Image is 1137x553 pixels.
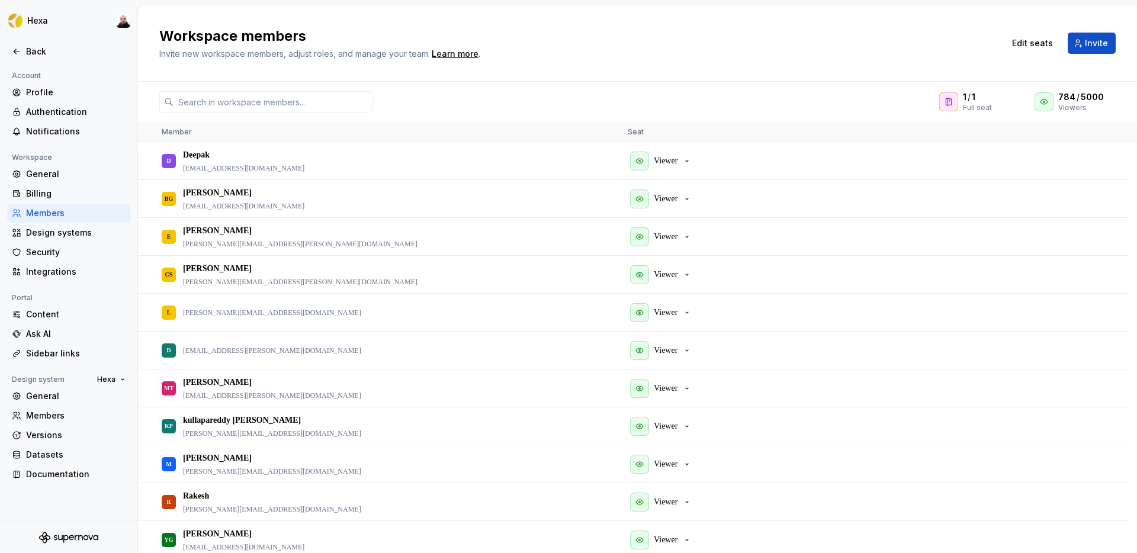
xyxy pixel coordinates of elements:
p: Viewer [654,382,677,394]
div: Portal [7,291,37,305]
div: E [167,225,171,248]
p: [PERSON_NAME][EMAIL_ADDRESS][DOMAIN_NAME] [183,504,361,514]
p: [PERSON_NAME] [183,263,252,275]
p: [PERSON_NAME][EMAIL_ADDRESS][PERSON_NAME][DOMAIN_NAME] [183,277,417,287]
div: D [166,339,171,362]
span: 1 [963,91,966,103]
div: Members [26,410,126,422]
div: CS [165,263,173,286]
div: D [166,149,171,172]
a: Notifications [7,122,130,141]
div: Hexa [27,15,48,27]
span: Edit seats [1012,37,1053,49]
p: [PERSON_NAME] [183,528,252,540]
p: [PERSON_NAME][EMAIL_ADDRESS][DOMAIN_NAME] [183,467,361,476]
button: Viewer [628,187,696,211]
span: Hexa [97,375,115,384]
p: Viewer [654,534,677,546]
div: Back [26,46,126,57]
div: M [166,452,171,475]
p: Viewer [654,231,677,243]
p: [EMAIL_ADDRESS][PERSON_NAME][DOMAIN_NAME] [183,391,361,400]
p: kullapareddy [PERSON_NAME] [183,414,301,426]
button: Viewer [628,149,696,173]
div: Workspace [7,150,57,165]
button: Viewer [628,339,696,362]
img: Rafael Fernandes [116,14,130,28]
span: . [430,50,480,59]
a: Learn more [432,48,478,60]
p: [PERSON_NAME] [183,452,252,464]
a: Authentication [7,102,130,121]
a: Sidebar links [7,344,130,363]
p: Viewer [654,193,677,205]
span: 1 [972,91,975,103]
a: Profile [7,83,130,102]
div: Billing [26,188,126,200]
button: Viewer [628,414,696,438]
a: Documentation [7,465,130,484]
div: / [1058,91,1116,103]
div: YG [165,528,174,551]
div: Sidebar links [26,348,126,359]
div: L [167,301,171,324]
a: Ask AI [7,324,130,343]
p: Viewer [654,155,677,167]
p: Viewer [654,458,677,470]
a: Versions [7,426,130,445]
div: Account [7,69,46,83]
span: Invite new workspace members, adjust roles, and manage your team. [159,49,430,59]
a: Billing [7,184,130,203]
h2: Workspace members [159,27,990,46]
div: Integrations [26,266,126,278]
div: KP [165,414,173,438]
p: Viewer [654,420,677,432]
div: Datasets [26,449,126,461]
p: Deepak [183,149,210,161]
div: Versions [26,429,126,441]
a: Security [7,243,130,262]
div: Design system [7,372,69,387]
div: Design systems [26,227,126,239]
p: Viewer [654,496,677,508]
a: Members [7,204,130,223]
p: [PERSON_NAME] [183,187,252,199]
div: Ask AI [26,328,126,340]
p: Viewer [654,345,677,356]
span: Member [162,127,192,136]
p: [PERSON_NAME] [183,377,252,388]
a: Content [7,305,130,324]
div: / [963,91,992,103]
button: Viewer [628,263,696,287]
img: a56d5fbf-f8ab-4a39-9705-6fc7187585ab.png [8,14,23,28]
button: HexaRafael Fernandes [2,8,135,34]
svg: Supernova Logo [39,532,98,544]
button: Edit seats [1004,33,1061,54]
button: Viewer [628,377,696,400]
p: [PERSON_NAME][EMAIL_ADDRESS][PERSON_NAME][DOMAIN_NAME] [183,239,417,249]
a: Members [7,406,130,425]
span: 784 [1058,91,1075,103]
div: Notifications [26,126,126,137]
a: Integrations [7,262,130,281]
div: R [166,490,171,513]
a: Design systems [7,223,130,242]
a: Datasets [7,445,130,464]
a: General [7,165,130,184]
div: Content [26,308,126,320]
span: 5000 [1081,91,1104,103]
p: [EMAIL_ADDRESS][DOMAIN_NAME] [183,163,304,173]
div: Viewers [1058,103,1116,112]
button: Viewer [628,528,696,552]
div: Full seat [963,103,992,112]
div: General [26,390,126,402]
span: Seat [628,127,644,136]
div: Authentication [26,106,126,118]
p: [EMAIL_ADDRESS][DOMAIN_NAME] [183,542,304,552]
div: Security [26,246,126,258]
div: General [26,168,126,180]
p: [EMAIL_ADDRESS][PERSON_NAME][DOMAIN_NAME] [183,346,361,355]
button: Viewer [628,301,696,324]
